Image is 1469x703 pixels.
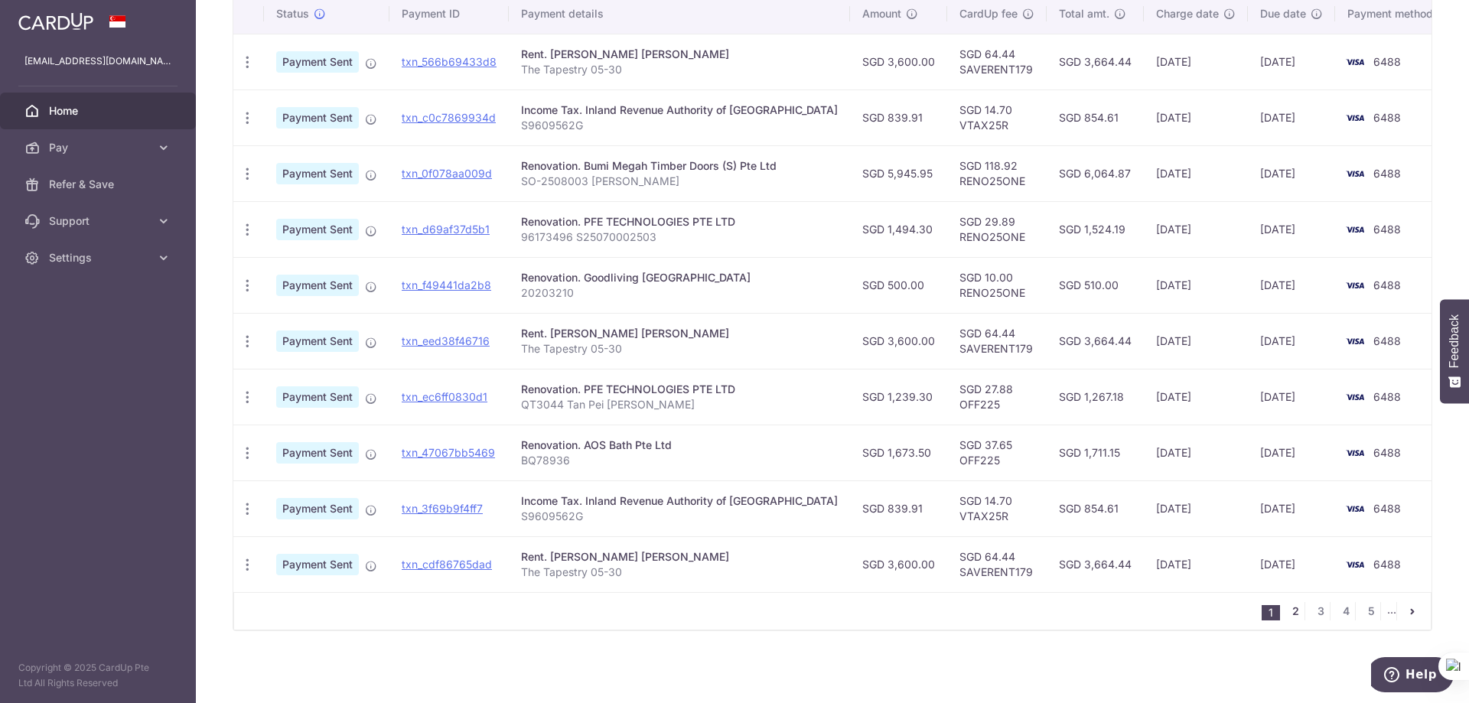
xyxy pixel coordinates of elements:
span: 6488 [1373,111,1401,124]
p: The Tapestry 05-30 [521,62,838,77]
span: 6488 [1373,502,1401,515]
span: Charge date [1156,6,1219,21]
span: 6488 [1373,334,1401,347]
span: Payment Sent [276,51,359,73]
td: SGD 29.89 RENO25ONE [947,201,1047,257]
span: Payment Sent [276,275,359,296]
td: SGD 27.88 OFF225 [947,369,1047,425]
a: txn_eed38f46716 [402,334,490,347]
td: [DATE] [1144,145,1248,201]
a: txn_566b69433d8 [402,55,497,68]
td: SGD 1,524.19 [1047,201,1144,257]
td: [DATE] [1248,34,1335,90]
a: txn_47067bb5469 [402,446,495,459]
span: Payment Sent [276,330,359,352]
td: SGD 839.91 [850,90,947,145]
span: Due date [1260,6,1306,21]
td: SGD 1,239.30 [850,369,947,425]
p: BQ78936 [521,453,838,468]
span: Payment Sent [276,163,359,184]
span: Payment Sent [276,107,359,129]
td: SGD 3,600.00 [850,313,947,369]
td: SGD 118.92 RENO25ONE [947,145,1047,201]
p: S9609562G [521,118,838,133]
div: Income Tax. Inland Revenue Authority of [GEOGRAPHIC_DATA] [521,103,838,118]
img: Bank Card [1340,164,1370,183]
span: Feedback [1448,314,1461,368]
span: 6488 [1373,278,1401,291]
td: [DATE] [1248,369,1335,425]
td: SGD 1,494.30 [850,201,947,257]
p: 20203210 [521,285,838,301]
a: txn_3f69b9f4ff7 [402,502,483,515]
td: [DATE] [1144,480,1248,536]
td: SGD 1,711.15 [1047,425,1144,480]
div: Renovation. Bumi Megah Timber Doors (S) Pte Ltd [521,158,838,174]
a: 4 [1337,602,1355,620]
p: S9609562G [521,509,838,524]
td: SGD 10.00 RENO25ONE [947,257,1047,313]
span: Payment Sent [276,554,359,575]
a: txn_cdf86765dad [402,558,492,571]
td: [DATE] [1248,201,1335,257]
td: SGD 500.00 [850,257,947,313]
td: [DATE] [1248,480,1335,536]
td: SGD 3,600.00 [850,536,947,592]
span: 6488 [1373,558,1401,571]
span: 6488 [1373,446,1401,459]
td: SGD 14.70 VTAX25R [947,480,1047,536]
li: ... [1387,602,1397,620]
td: SGD 37.65 OFF225 [947,425,1047,480]
nav: pager [1262,593,1431,630]
p: 96173496 S25070002503 [521,229,838,245]
div: Renovation. Goodliving [GEOGRAPHIC_DATA] [521,270,838,285]
img: Bank Card [1340,444,1370,462]
img: Bank Card [1340,555,1370,574]
div: Rent. [PERSON_NAME] [PERSON_NAME] [521,47,838,62]
td: SGD 3,600.00 [850,34,947,90]
td: [DATE] [1248,257,1335,313]
td: SGD 1,267.18 [1047,369,1144,425]
td: [DATE] [1144,34,1248,90]
span: Pay [49,140,150,155]
span: Total amt. [1059,6,1109,21]
td: [DATE] [1248,90,1335,145]
img: Bank Card [1340,220,1370,239]
td: SGD 64.44 SAVERENT179 [947,536,1047,592]
li: 1 [1262,605,1280,620]
span: 6488 [1373,55,1401,68]
a: txn_c0c7869934d [402,111,496,124]
span: Payment Sent [276,219,359,240]
a: txn_f49441da2b8 [402,278,491,291]
td: SGD 854.61 [1047,480,1144,536]
span: Refer & Save [49,177,150,192]
td: [DATE] [1248,313,1335,369]
span: Payment Sent [276,442,359,464]
img: Bank Card [1340,276,1370,295]
p: The Tapestry 05-30 [521,341,838,356]
td: SGD 64.44 SAVERENT179 [947,34,1047,90]
span: CardUp fee [959,6,1018,21]
img: CardUp [18,12,93,31]
td: SGD 5,945.95 [850,145,947,201]
span: 6488 [1373,223,1401,236]
img: Bank Card [1340,388,1370,406]
span: Payment Sent [276,498,359,519]
span: Status [276,6,309,21]
td: [DATE] [1144,369,1248,425]
td: SGD 854.61 [1047,90,1144,145]
span: Payment Sent [276,386,359,408]
a: 3 [1311,602,1330,620]
div: Rent. [PERSON_NAME] [PERSON_NAME] [521,326,838,341]
span: Settings [49,250,150,265]
td: SGD 3,664.44 [1047,34,1144,90]
span: Home [49,103,150,119]
div: Renovation. PFE TECHNOLOGIES PTE LTD [521,214,838,229]
span: Support [49,213,150,229]
span: Amount [862,6,901,21]
div: Renovation. AOS Bath Pte Ltd [521,438,838,453]
iframe: Opens a widget where you can find more information [1371,657,1454,695]
div: Renovation. PFE TECHNOLOGIES PTE LTD [521,382,838,397]
td: [DATE] [1144,257,1248,313]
